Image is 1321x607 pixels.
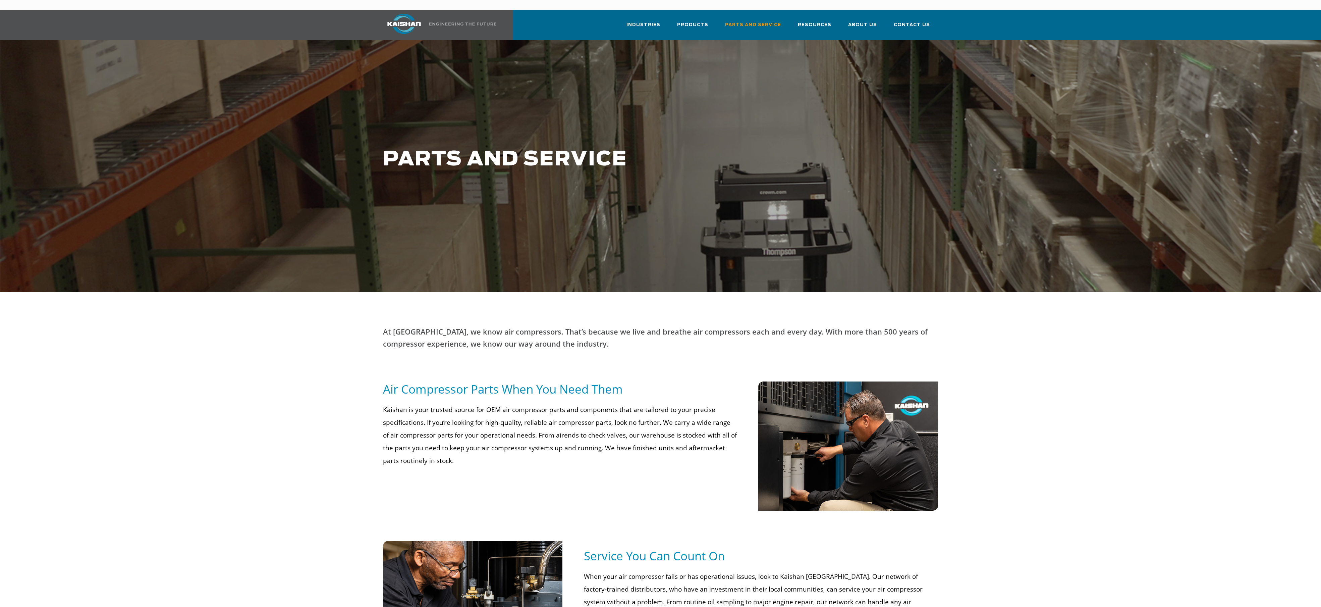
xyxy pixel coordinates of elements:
[626,16,660,39] a: Industries
[383,325,938,350] p: At [GEOGRAPHIC_DATA], we know air compressors. That’s because we live and breathe air compressors...
[379,10,498,40] a: Kaishan USA
[848,16,877,39] a: About Us
[848,21,877,29] span: About Us
[894,21,930,29] span: Contact Us
[379,14,429,34] img: kaishan logo
[798,21,831,29] span: Resources
[383,148,844,171] h1: PARTS AND SERVICE
[677,21,708,29] span: Products
[383,403,737,467] p: Kaishan is your trusted source for OEM air compressor parts and components that are tailored to y...
[677,16,708,39] a: Products
[626,21,660,29] span: Industries
[725,16,781,39] a: Parts and Service
[584,548,938,563] h5: Service You Can Count On
[725,21,781,29] span: Parts and Service
[383,382,737,397] h5: Air Compressor Parts When You Need Them
[798,16,831,39] a: Resources
[429,22,496,26] img: Engineering the future
[894,16,930,39] a: Contact Us
[758,382,938,511] img: kaishan employee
